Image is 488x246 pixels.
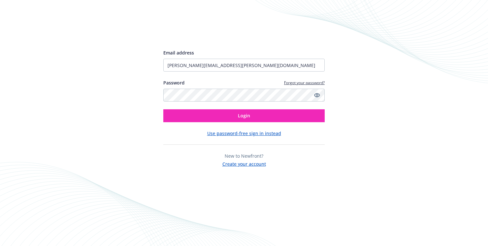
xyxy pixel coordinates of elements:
[163,89,325,102] input: Enter your password
[225,153,263,159] span: New to Newfront?
[207,130,281,137] button: Use password-free sign in instead
[163,50,194,56] span: Email address
[222,159,266,167] button: Create your account
[313,91,321,99] a: Show password
[238,113,250,119] span: Login
[163,26,224,37] img: Newfront logo
[163,79,185,86] label: Password
[284,80,325,85] a: Forgot your password?
[163,109,325,122] button: Login
[163,59,325,72] input: Enter your email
